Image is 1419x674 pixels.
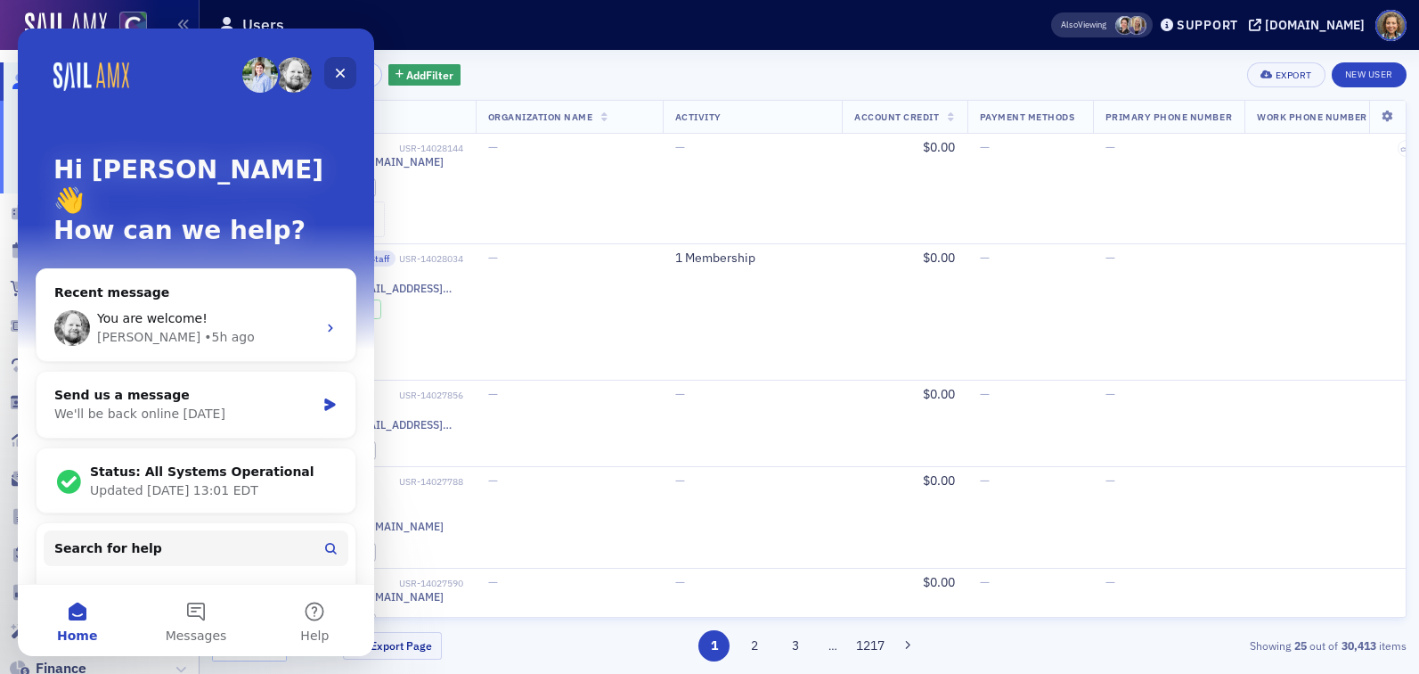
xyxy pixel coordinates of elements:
[698,630,730,662] button: 1
[1105,139,1115,155] span: —
[10,545,73,564] a: Tasks
[37,552,298,571] div: Redirect an Event to a 3rd Party URL
[923,250,955,266] span: $0.00
[39,601,79,613] span: Home
[10,355,124,374] a: Subscriptions
[37,255,320,274] div: Recent message
[980,139,990,155] span: —
[148,601,209,613] span: Messages
[980,250,990,266] span: —
[1061,19,1078,30] div: Also
[406,67,453,83] span: Add Filter
[980,473,990,489] span: —
[488,111,593,123] span: Organization Name
[923,386,955,402] span: $0.00
[1177,17,1238,33] div: Support
[980,574,990,590] span: —
[1105,250,1115,266] span: —
[118,556,237,628] button: Messages
[488,574,498,590] span: —
[980,386,990,402] span: —
[1338,637,1379,653] strong: 30,413
[1332,62,1407,87] a: New User
[119,12,147,39] img: SailAMX
[18,29,374,656] iframe: Intercom live chat
[36,127,321,187] p: Hi [PERSON_NAME] 👋
[10,431,86,450] a: Reports
[238,556,356,628] button: Help
[10,507,87,527] a: Content
[1257,111,1367,123] span: Work Phone Number
[37,376,298,395] div: We'll be back online [DATE]
[1021,637,1407,653] div: Showing out of items
[1375,10,1407,41] span: Profile
[854,630,885,662] button: 1217
[923,574,955,590] span: $0.00
[365,143,463,154] div: USR-14028144
[488,473,498,489] span: —
[323,578,463,589] div: USR-14027590
[1105,386,1115,402] span: —
[923,139,955,155] span: $0.00
[36,34,111,62] img: logo
[363,251,396,267] span: Staff
[18,342,338,410] div: Send us a messageWe'll be back online [DATE]
[306,29,338,61] div: Close
[26,502,330,538] button: Search for help
[19,420,338,486] div: Status: All Systems OperationalUpdated [DATE] 13:01 EDT
[343,632,442,660] button: Export Page
[18,240,338,333] div: Recent messageProfile image for AidanYou are welcome![PERSON_NAME]•5h ago
[488,386,498,402] span: —
[107,12,147,42] a: View Homepage
[1105,473,1115,489] span: —
[399,253,463,265] div: USR-14028034
[72,455,241,469] span: Updated [DATE] 13:01 EDT
[25,12,107,41] a: SailAMX
[675,139,685,155] span: —
[79,300,183,318] div: [PERSON_NAME]
[10,241,154,260] a: Events & Products
[79,283,190,297] span: You are welcome!
[1265,17,1365,33] div: [DOMAIN_NAME]
[675,111,722,123] span: Activity
[820,637,845,653] span: …
[37,282,72,317] img: Profile image for Aidan
[36,187,321,218] p: How can we help?
[10,583,105,603] a: E-Learning
[10,621,119,641] a: Automations
[488,139,498,155] span: —
[923,473,955,489] span: $0.00
[19,267,338,333] div: Profile image for AidanYou are welcome![PERSON_NAME]•5h ago
[399,390,463,401] div: USR-14027856
[224,29,260,64] img: Profile image for Luke
[854,111,939,123] span: Account Credit
[242,14,284,36] h1: Users
[10,393,123,413] a: Memberships
[1105,111,1233,123] span: Primary Phone Number
[10,469,142,489] a: Email Marketing
[399,476,463,488] div: USR-14027788
[258,29,294,64] img: Profile image for Aidan
[1061,19,1106,31] span: Viewing
[72,434,320,453] div: Status: All Systems Operational
[10,316,122,336] a: Registrations
[980,111,1075,123] span: Payment Methods
[488,250,498,266] span: —
[10,279,79,299] a: Orders
[37,511,144,530] span: Search for help
[37,358,298,376] div: Send us a message
[675,386,685,402] span: —
[1128,16,1146,35] span: Alicia Gelinas
[1249,19,1371,31] button: [DOMAIN_NAME]
[1276,70,1312,80] div: Export
[1291,637,1309,653] strong: 25
[282,601,311,613] span: Help
[779,630,811,662] button: 3
[675,473,685,489] span: —
[739,630,771,662] button: 2
[10,202,126,222] a: Organizations
[10,72,73,92] a: Users
[675,251,755,267] a: 1 Membership
[1105,574,1115,590] span: —
[1115,16,1134,35] span: Pamela Galey-Coleman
